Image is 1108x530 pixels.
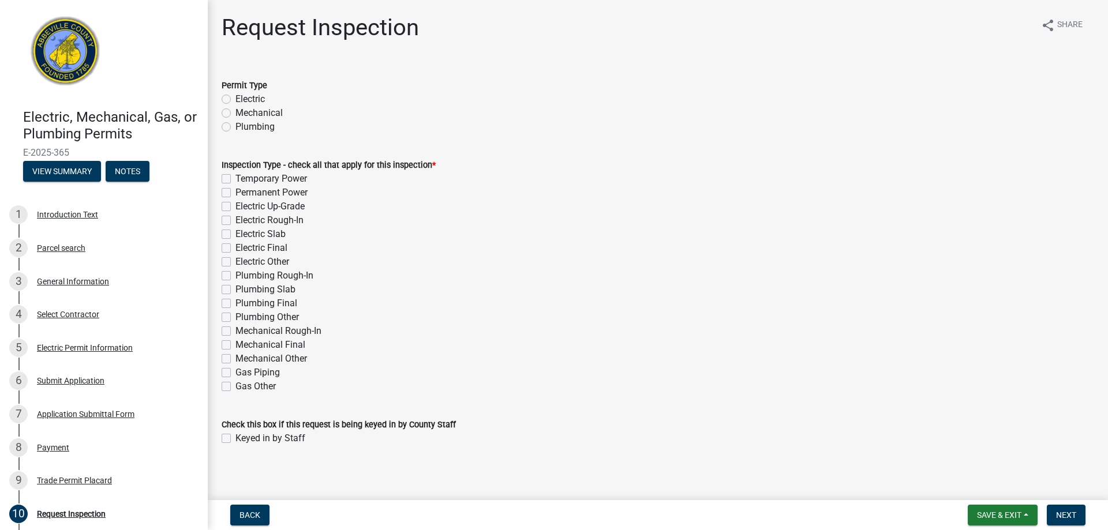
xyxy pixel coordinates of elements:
[235,241,287,255] label: Electric Final
[106,161,149,182] button: Notes
[23,147,185,158] span: E-2025-365
[9,438,28,457] div: 8
[37,244,85,252] div: Parcel search
[235,213,304,227] label: Electric Rough-In
[222,421,456,429] label: Check this box if this request is being keyed in by County Staff
[1047,505,1085,525] button: Next
[23,167,101,176] wm-modal-confirm: Summary
[37,510,106,518] div: Request Inspection
[9,405,28,423] div: 7
[9,272,28,291] div: 3
[235,310,299,324] label: Plumbing Other
[235,324,321,338] label: Mechanical Rough-In
[9,505,28,523] div: 10
[9,339,28,357] div: 5
[235,283,295,296] label: Plumbing Slab
[235,296,297,310] label: Plumbing Final
[37,476,112,484] div: Trade Permit Placard
[9,239,28,257] div: 2
[235,106,283,120] label: Mechanical
[235,431,305,445] label: Keyed in by Staff
[968,505,1038,525] button: Save & Exit
[235,227,286,241] label: Electric Slab
[239,510,260,520] span: Back
[235,92,265,106] label: Electric
[222,161,436,170] label: Inspection Type - check all that apply for this inspection
[9,305,28,324] div: 4
[235,338,305,352] label: Mechanical Final
[235,200,305,213] label: Electric Up-Grade
[37,310,99,318] div: Select Contractor
[23,161,101,182] button: View Summary
[235,186,308,200] label: Permanent Power
[9,371,28,390] div: 6
[23,12,108,97] img: Abbeville County, South Carolina
[1032,14,1092,36] button: shareShare
[37,344,133,352] div: Electric Permit Information
[235,352,307,366] label: Mechanical Other
[37,443,69,452] div: Payment
[37,211,98,219] div: Introduction Text
[235,120,275,134] label: Plumbing
[1057,18,1083,32] span: Share
[222,82,267,90] label: Permit Type
[1041,18,1055,32] i: share
[106,167,149,176] wm-modal-confirm: Notes
[37,277,109,285] div: General Information
[235,255,289,269] label: Electric Other
[37,377,104,385] div: Submit Application
[37,410,134,418] div: Application Submittal Form
[23,109,199,142] h4: Electric, Mechanical, Gas, or Plumbing Permits
[222,14,419,42] h1: Request Inspection
[977,510,1021,520] span: Save & Exit
[9,205,28,224] div: 1
[9,471,28,490] div: 9
[235,269,313,283] label: Plumbing Rough-In
[235,172,307,186] label: Temporary Power
[230,505,269,525] button: Back
[235,379,276,393] label: Gas Other
[235,366,280,379] label: Gas Piping
[1056,510,1076,520] span: Next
